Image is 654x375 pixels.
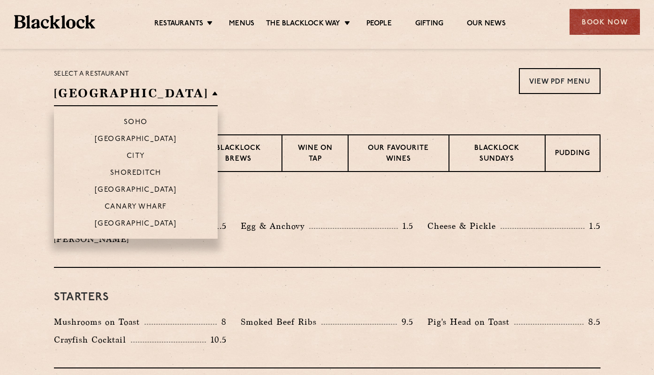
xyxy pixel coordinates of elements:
[127,152,145,162] p: City
[427,315,514,328] p: Pig's Head on Toast
[14,15,95,29] img: BL_Textured_Logo-footer-cropped.svg
[427,219,501,233] p: Cheese & Pickle
[95,220,177,229] p: [GEOGRAPHIC_DATA]
[266,19,340,30] a: The Blacklock Way
[241,219,309,233] p: Egg & Anchovy
[570,9,640,35] div: Book Now
[358,143,439,165] p: Our favourite wines
[54,291,601,304] h3: Starters
[105,203,167,212] p: Canary Wharf
[206,334,227,346] p: 10.5
[415,19,443,30] a: Gifting
[95,135,177,145] p: [GEOGRAPHIC_DATA]
[398,220,414,232] p: 1.5
[467,19,506,30] a: Our News
[204,143,273,165] p: Blacklock Brews
[154,19,203,30] a: Restaurants
[555,148,590,160] p: Pudding
[124,118,148,128] p: Soho
[217,316,227,328] p: 8
[585,220,601,232] p: 1.5
[211,220,227,232] p: 1.5
[519,68,601,94] a: View PDF Menu
[110,169,161,179] p: Shoreditch
[366,19,392,30] a: People
[54,333,131,346] p: Crayfish Cocktail
[95,186,177,195] p: [GEOGRAPHIC_DATA]
[54,315,144,328] p: Mushrooms on Toast
[459,143,535,165] p: Blacklock Sundays
[397,316,414,328] p: 9.5
[241,315,321,328] p: Smoked Beef Ribs
[54,85,218,106] h2: [GEOGRAPHIC_DATA]
[54,68,218,80] p: Select a restaurant
[54,195,601,208] h3: Pre Chop Bites
[584,316,601,328] p: 8.5
[229,19,254,30] a: Menus
[292,143,338,165] p: Wine on Tap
